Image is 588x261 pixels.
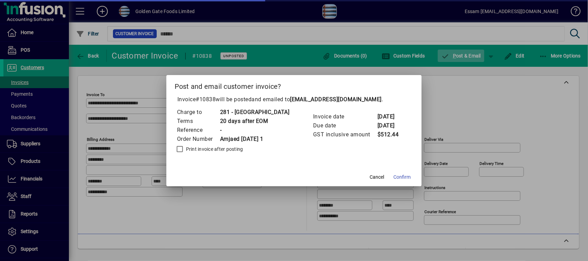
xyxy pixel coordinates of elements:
[175,95,414,104] p: Invoice will be posted .
[220,117,290,126] td: 20 days after EOM
[391,171,413,184] button: Confirm
[313,112,377,121] td: Invoice date
[366,171,388,184] button: Cancel
[290,96,382,103] b: [EMAIL_ADDRESS][DOMAIN_NAME]
[377,121,405,130] td: [DATE]
[185,146,243,153] label: Print invoice after posting
[220,108,290,117] td: 281 - [GEOGRAPHIC_DATA]
[177,135,220,144] td: Order Number
[313,121,377,130] td: Due date
[220,135,290,144] td: Amjaed [DATE] 1
[177,108,220,117] td: Charge to
[377,112,405,121] td: [DATE]
[377,130,405,139] td: $512.44
[177,117,220,126] td: Terms
[313,130,377,139] td: GST inclusive amount
[196,96,216,103] span: #10838
[393,174,411,181] span: Confirm
[370,174,384,181] span: Cancel
[166,75,422,95] h2: Post and email customer invoice?
[251,96,382,103] span: and emailed to
[220,126,290,135] td: -
[177,126,220,135] td: Reference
